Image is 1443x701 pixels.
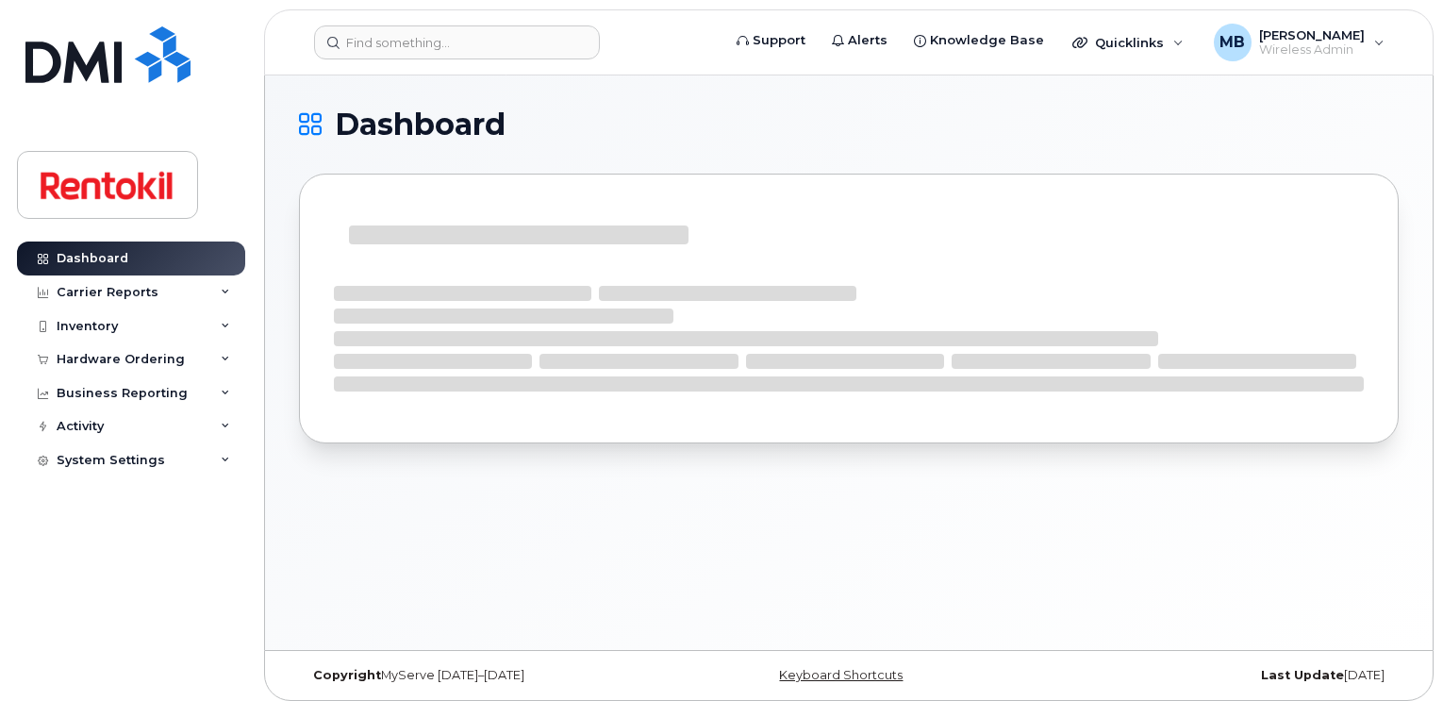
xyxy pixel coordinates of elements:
[1032,668,1399,683] div: [DATE]
[335,110,506,139] span: Dashboard
[779,668,903,682] a: Keyboard Shortcuts
[1261,668,1344,682] strong: Last Update
[313,668,381,682] strong: Copyright
[299,668,666,683] div: MyServe [DATE]–[DATE]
